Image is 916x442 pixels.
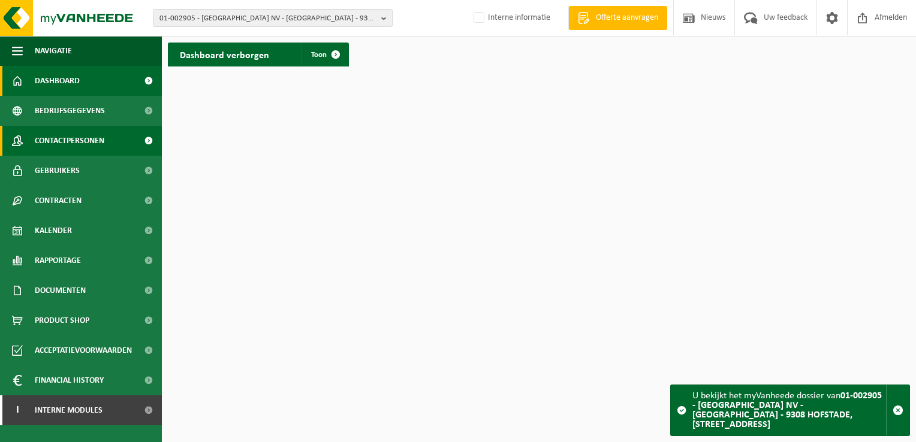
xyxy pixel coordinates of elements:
span: Toon [311,51,327,59]
span: Contracten [35,186,82,216]
a: Offerte aanvragen [568,6,667,30]
button: 01-002905 - [GEOGRAPHIC_DATA] NV - [GEOGRAPHIC_DATA] - 9308 HOFSTADE, [STREET_ADDRESS] [153,9,393,27]
span: Gebruikers [35,156,80,186]
span: Acceptatievoorwaarden [35,335,132,365]
span: Kalender [35,216,72,246]
div: U bekijkt het myVanheede dossier van [692,385,886,435]
h2: Dashboard verborgen [168,43,281,66]
span: Rapportage [35,246,81,276]
span: Contactpersonen [35,126,104,156]
span: Navigatie [35,36,72,66]
span: Documenten [35,276,86,305]
span: Financial History [35,365,104,395]
span: Interne modules [35,395,103,425]
span: Product Shop [35,305,89,335]
span: Bedrijfsgegevens [35,96,105,126]
strong: 01-002905 - [GEOGRAPHIC_DATA] NV - [GEOGRAPHIC_DATA] - 9308 HOFSTADE, [STREET_ADDRESS] [692,391,882,429]
span: 01-002905 - [GEOGRAPHIC_DATA] NV - [GEOGRAPHIC_DATA] - 9308 HOFSTADE, [STREET_ADDRESS] [159,10,376,28]
label: Interne informatie [471,9,550,27]
a: Toon [302,43,348,66]
span: I [12,395,23,425]
span: Dashboard [35,66,80,96]
span: Offerte aanvragen [593,12,661,24]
